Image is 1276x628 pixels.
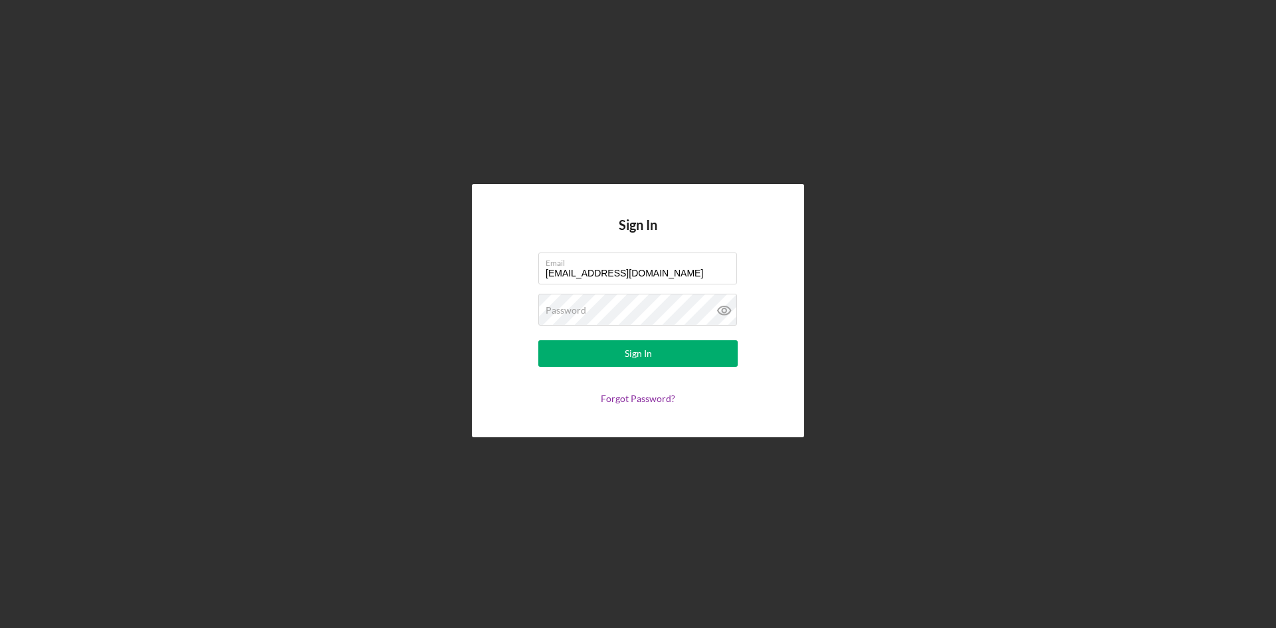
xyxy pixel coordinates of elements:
[625,340,652,367] div: Sign In
[619,217,657,253] h4: Sign In
[546,253,737,268] label: Email
[538,340,738,367] button: Sign In
[546,305,586,316] label: Password
[601,393,675,404] a: Forgot Password?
